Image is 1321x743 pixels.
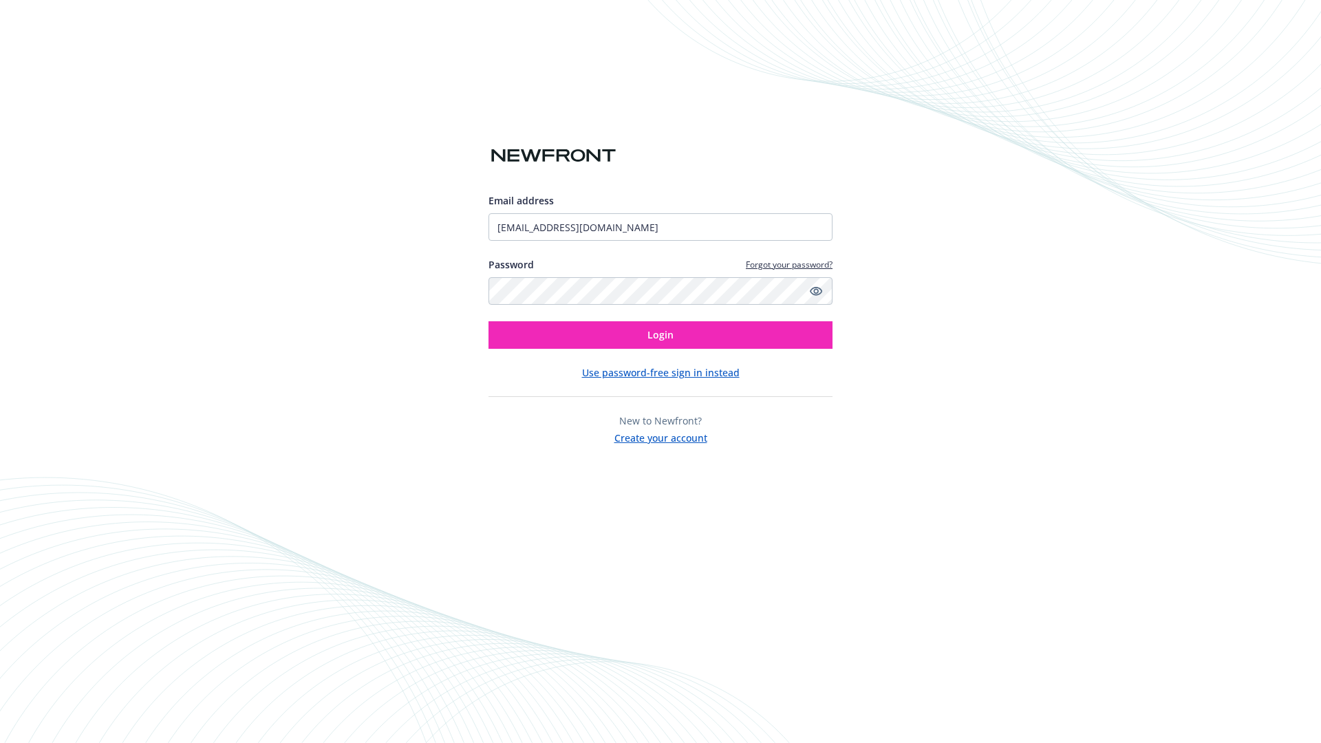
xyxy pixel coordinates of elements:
[488,144,619,168] img: Newfront logo
[619,414,702,427] span: New to Newfront?
[488,194,554,207] span: Email address
[614,428,707,445] button: Create your account
[488,257,534,272] label: Password
[488,277,833,305] input: Enter your password
[647,328,674,341] span: Login
[582,365,740,380] button: Use password-free sign in instead
[488,321,833,349] button: Login
[746,259,833,270] a: Forgot your password?
[488,213,833,241] input: Enter your email
[808,283,824,299] a: Show password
